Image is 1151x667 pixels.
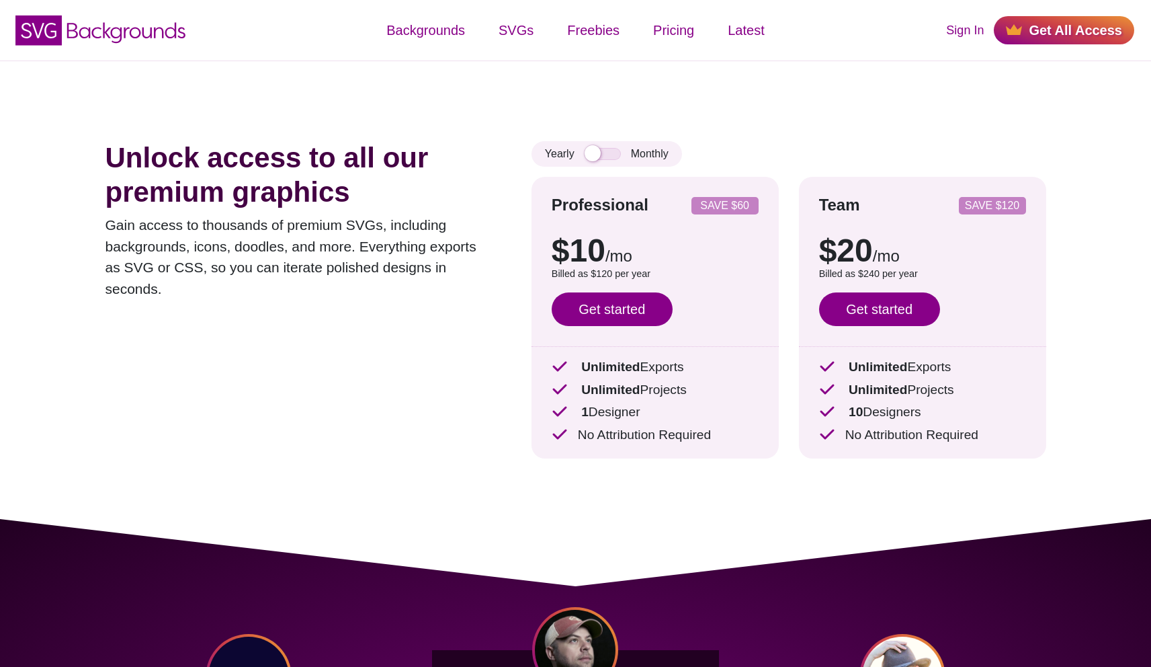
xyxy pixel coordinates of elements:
p: Gain access to thousands of premium SVGs, including backgrounds, icons, doodles, and more. Everyt... [105,214,491,299]
a: Sign In [946,22,984,40]
span: /mo [873,247,900,265]
h1: Unlock access to all our premium graphics [105,141,491,209]
strong: Unlimited [849,360,907,374]
p: $20 [819,235,1026,267]
a: SVGs [482,10,550,50]
a: Pricing [636,10,711,50]
span: /mo [605,247,632,265]
p: Exports [552,358,759,377]
p: No Attribution Required [552,426,759,445]
p: Billed as $120 per year [552,267,759,282]
strong: 1 [581,405,589,419]
a: Get started [819,292,940,326]
a: Get All Access [994,16,1134,44]
p: Billed as $240 per year [819,267,1026,282]
a: Get started [552,292,673,326]
p: Projects [552,381,759,400]
strong: Unlimited [581,360,640,374]
p: Projects [819,381,1026,400]
strong: Professional [552,196,648,214]
p: Designers [819,403,1026,422]
strong: Unlimited [849,383,907,397]
p: SAVE $120 [964,200,1021,211]
a: Backgrounds [370,10,482,50]
strong: Team [819,196,860,214]
p: No Attribution Required [819,426,1026,445]
p: SAVE $60 [697,200,753,211]
strong: 10 [849,405,863,419]
a: Freebies [550,10,636,50]
p: Exports [819,358,1026,377]
p: Designer [552,403,759,422]
a: Latest [711,10,781,50]
strong: Unlimited [581,383,640,397]
p: $10 [552,235,759,267]
div: Yearly Monthly [531,141,682,167]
